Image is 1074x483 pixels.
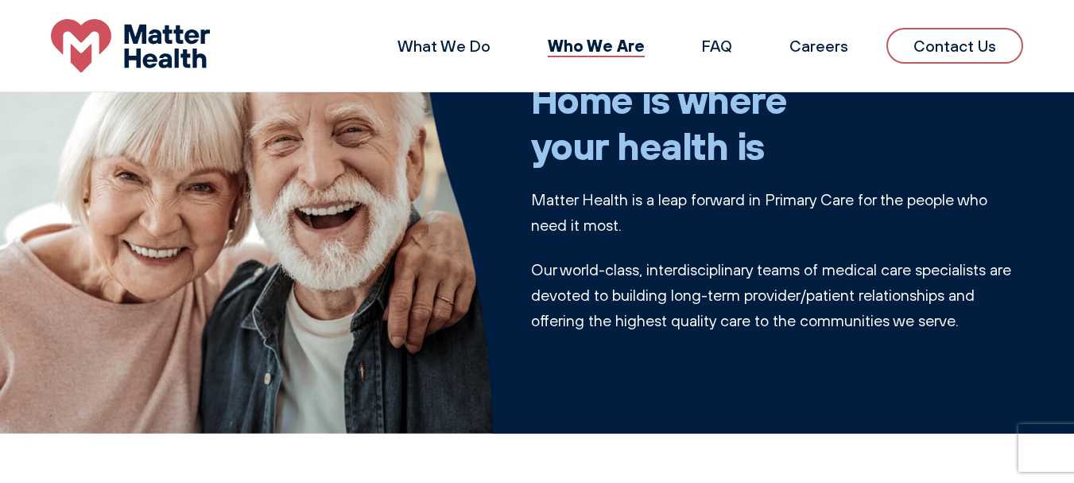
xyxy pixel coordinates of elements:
p: Our world-class, interdisciplinary teams of medical care specialists are devoted to building long... [531,257,1024,333]
a: FAQ [702,36,732,56]
a: What We Do [397,36,490,56]
p: Matter Health is a leap forward in Primary Care for the people who need it most. [531,187,1024,238]
a: Who We Are [548,35,645,56]
h1: Home is where your health is [531,76,1024,168]
a: Careers [789,36,848,56]
a: Contact Us [886,28,1023,64]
